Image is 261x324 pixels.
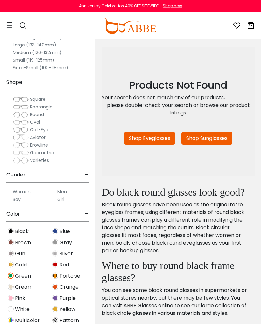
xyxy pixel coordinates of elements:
[60,228,70,235] span: Blue
[60,239,72,246] span: Gray
[60,272,80,280] span: Tortoise
[15,306,30,313] span: White
[159,3,182,9] a: Shop now
[102,186,248,198] h2: Do black round glasses look good?
[13,150,29,156] img: Geometric.png
[13,157,29,164] img: Varieties.png
[60,294,76,302] span: Purple
[60,306,75,313] span: Yellow
[102,94,255,102] div: Your search does not match any of our products,
[13,112,29,118] img: Round.png
[13,196,21,203] label: Boy
[8,306,14,312] img: White
[8,251,14,257] img: Gun
[15,250,25,258] span: Gun
[15,228,29,235] span: Black
[30,127,48,133] span: Cat-Eye
[102,260,248,284] h2: Where to buy round black frame glasses?
[85,206,89,222] span: -
[30,157,49,163] span: Varieties
[30,119,40,125] span: Oval
[52,306,58,312] img: Yellow
[85,75,89,90] span: -
[13,127,29,133] img: Cat-Eye.png
[8,295,14,301] img: Pink
[104,18,156,34] img: abbeglasses.com
[13,49,62,56] label: Medium (126-132mm)
[15,294,25,302] span: Pink
[8,262,14,268] img: Gold
[52,295,58,301] img: Purple
[102,287,248,317] p: You can see some black round glasses in supermarkets or optical stores nearby, but there may be f...
[8,228,14,234] img: Black
[52,239,58,245] img: Gray
[57,188,67,196] label: Men
[15,239,31,246] span: Brown
[13,56,54,64] label: Small (119-125mm)
[30,142,48,148] span: Browline
[6,75,22,90] span: Shape
[8,284,14,290] img: Cream
[15,272,31,280] span: Green
[52,284,58,290] img: Orange
[13,119,29,126] img: Oval.png
[15,261,27,269] span: Gold
[52,251,58,257] img: Silver
[13,134,29,141] img: Aviator.png
[6,167,25,183] span: Gender
[52,273,58,279] img: Tortoise
[60,283,79,291] span: Orange
[30,104,53,110] span: Rectangle
[8,273,14,279] img: Green
[102,201,248,255] p: Black round glasses have been used as the original retro eyeglass frames; using different materia...
[15,283,32,291] span: Cream
[124,132,175,145] a: Shop Eyeglasses
[6,206,20,222] span: Color
[52,262,58,268] img: Red
[102,79,255,92] h2: Products Not Found
[13,104,29,110] img: Rectangle.png
[52,228,58,234] img: Blue
[13,41,56,49] label: Large (133-140mm)
[102,102,255,117] div: please double-check your search or browse our product listings.
[8,239,14,245] img: Brown
[79,3,159,9] div: Anniversay Celebration 40% OFF SITEWIDE
[13,64,68,72] label: Extra-Small (100-118mm)
[13,142,29,148] img: Browline.png
[13,96,29,103] img: Square.png
[60,261,69,269] span: Red
[52,317,58,323] img: Pattern
[13,188,31,196] label: Women
[30,134,46,141] span: Aviator
[30,111,44,118] span: Round
[8,317,14,323] img: Multicolor
[181,132,232,145] a: Shop Sunglasses
[60,250,73,258] span: Silver
[30,149,54,156] span: Geometric
[30,96,46,102] span: Square
[57,196,64,203] label: Girl
[163,3,182,9] div: Shop now
[85,167,89,183] span: -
